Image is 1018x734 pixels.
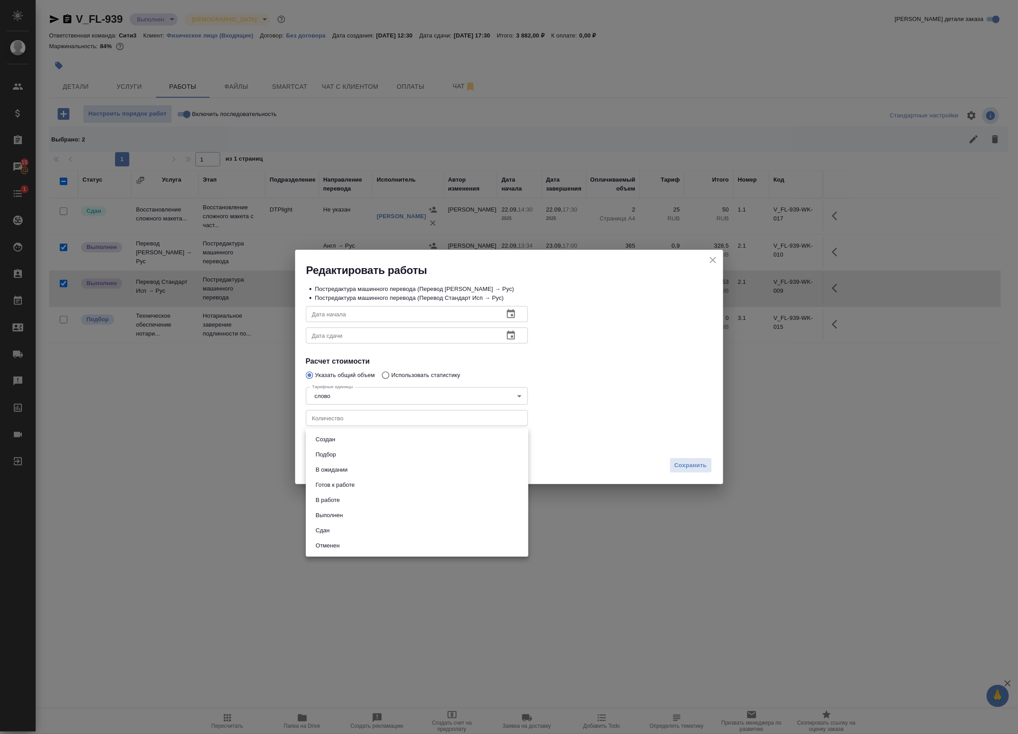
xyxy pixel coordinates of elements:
[313,495,342,505] button: В работе
[313,480,358,490] button: Готов к работе
[313,435,338,444] button: Создан
[313,510,346,520] button: Выполнен
[313,465,350,475] button: В ожидании
[313,526,332,535] button: Сдан
[313,541,342,551] button: Отменен
[313,450,339,460] button: Подбор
